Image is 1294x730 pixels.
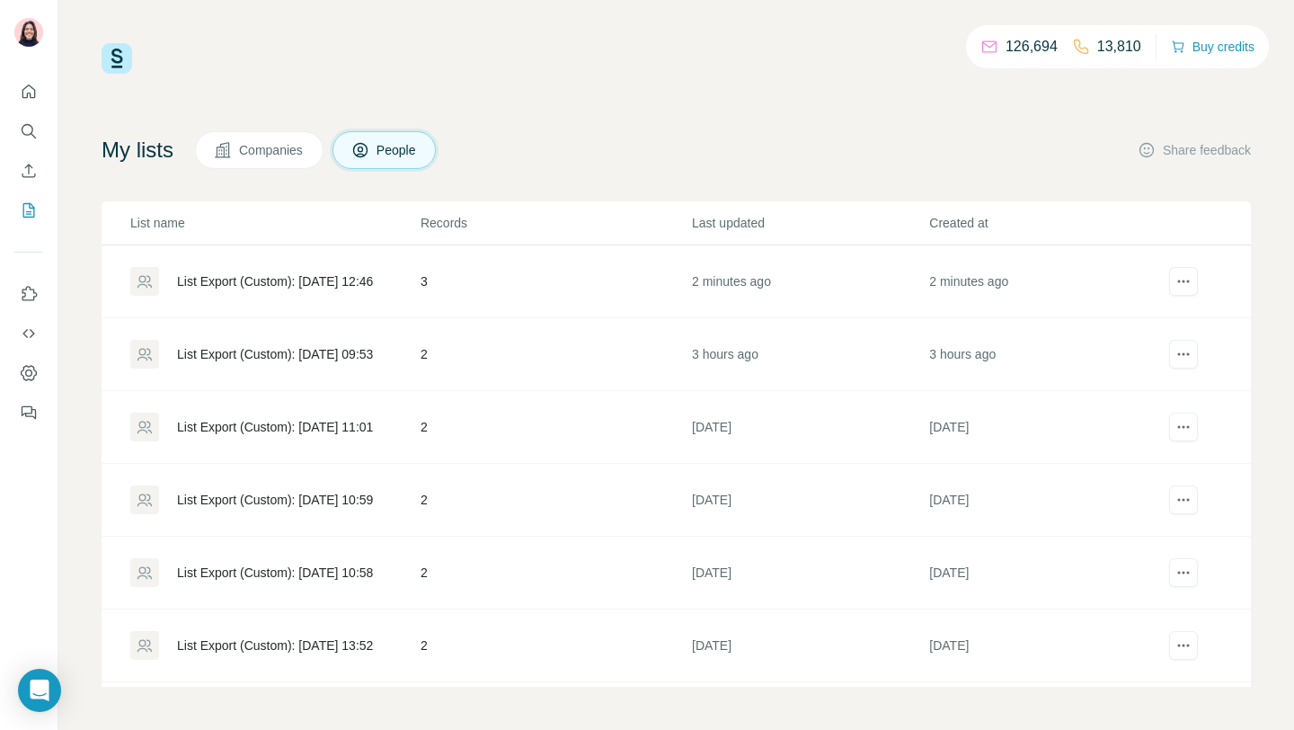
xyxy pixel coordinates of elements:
[177,564,373,582] div: List Export (Custom): [DATE] 10:58
[691,464,928,537] td: [DATE]
[928,537,1165,610] td: [DATE]
[14,317,43,350] button: Use Surfe API
[928,318,1165,391] td: 3 hours ago
[420,537,691,610] td: 2
[177,418,373,436] div: List Export (Custom): [DATE] 11:01
[421,214,690,232] p: Records
[1097,36,1141,58] p: 13,810
[14,357,43,389] button: Dashboard
[1171,34,1254,59] button: Buy credits
[691,610,928,682] td: [DATE]
[102,43,132,74] img: Surfe Logo
[1169,267,1198,296] button: actions
[420,318,691,391] td: 2
[177,491,373,509] div: List Export (Custom): [DATE] 10:59
[420,391,691,464] td: 2
[1169,558,1198,587] button: actions
[928,391,1165,464] td: [DATE]
[239,141,305,159] span: Companies
[177,637,373,654] div: List Export (Custom): [DATE] 13:52
[14,194,43,227] button: My lists
[1006,36,1058,58] p: 126,694
[691,391,928,464] td: [DATE]
[18,669,61,712] div: Open Intercom Messenger
[929,214,1165,232] p: Created at
[928,610,1165,682] td: [DATE]
[420,610,691,682] td: 2
[14,115,43,147] button: Search
[1138,141,1251,159] button: Share feedback
[420,245,691,318] td: 3
[14,278,43,310] button: Use Surfe on LinkedIn
[1169,631,1198,660] button: actions
[1169,340,1198,369] button: actions
[692,214,927,232] p: Last updated
[928,464,1165,537] td: [DATE]
[177,272,373,290] div: List Export (Custom): [DATE] 12:46
[177,345,373,363] div: List Export (Custom): [DATE] 09:53
[420,464,691,537] td: 2
[691,318,928,391] td: 3 hours ago
[130,214,419,232] p: List name
[102,136,173,165] h4: My lists
[928,245,1165,318] td: 2 minutes ago
[1169,485,1198,514] button: actions
[14,155,43,187] button: Enrich CSV
[14,18,43,47] img: Avatar
[14,396,43,429] button: Feedback
[691,245,928,318] td: 2 minutes ago
[1169,413,1198,441] button: actions
[377,141,418,159] span: People
[691,537,928,610] td: [DATE]
[14,76,43,108] button: Quick start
